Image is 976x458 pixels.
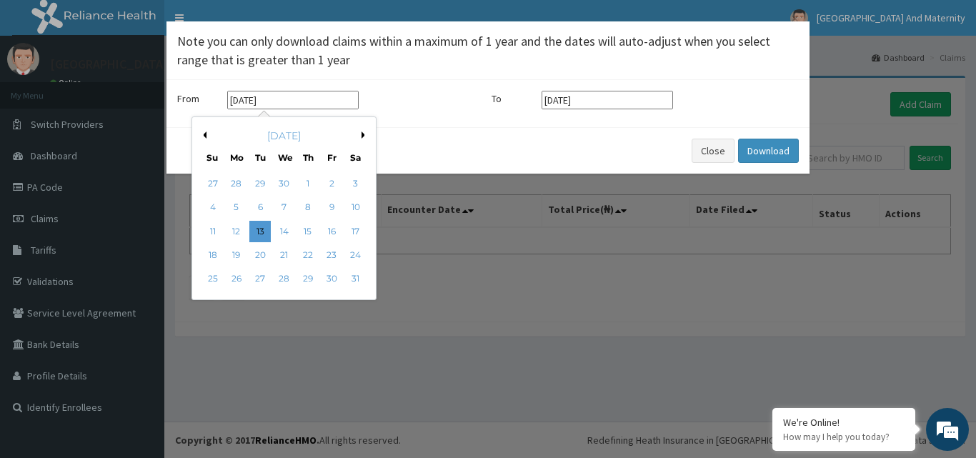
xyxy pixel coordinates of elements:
div: Choose Tuesday, April 29th, 2025 [249,173,271,194]
div: [DATE] [198,129,370,143]
div: Choose Sunday, May 11th, 2025 [202,221,224,242]
label: To [492,91,534,106]
div: Choose Friday, May 16th, 2025 [321,221,342,242]
div: Choose Saturday, May 31st, 2025 [345,269,367,290]
p: How may I help you today? [783,431,905,443]
div: We [278,151,290,164]
label: From [177,91,220,106]
div: Choose Friday, May 2nd, 2025 [321,173,342,194]
div: Minimize live chat window [234,7,269,41]
input: Select start date [227,91,359,109]
div: Choose Tuesday, May 13th, 2025 [249,221,271,242]
button: Next Month [362,131,369,139]
div: Choose Monday, May 19th, 2025 [226,244,247,266]
div: Choose Thursday, May 15th, 2025 [297,221,319,242]
div: Choose Thursday, May 1st, 2025 [297,173,319,194]
div: Choose Wednesday, May 14th, 2025 [274,221,295,242]
div: Choose Saturday, May 10th, 2025 [345,197,367,219]
div: Chat with us now [74,80,240,99]
div: Choose Tuesday, May 6th, 2025 [249,197,271,219]
div: Choose Monday, May 5th, 2025 [226,197,247,219]
button: Previous Month [199,131,206,139]
div: Tu [254,151,267,164]
button: Download [738,139,799,163]
div: Choose Tuesday, May 20th, 2025 [249,244,271,266]
div: Choose Monday, May 12th, 2025 [226,221,247,242]
div: Sa [349,151,362,164]
div: Choose Sunday, May 25th, 2025 [202,269,224,290]
div: Choose Sunday, April 27th, 2025 [202,173,224,194]
div: Choose Sunday, May 18th, 2025 [202,244,224,266]
img: d_794563401_company_1708531726252_794563401 [26,71,58,107]
input: Select end date [542,91,673,109]
div: Choose Thursday, May 29th, 2025 [297,269,319,290]
div: Choose Monday, May 26th, 2025 [226,269,247,290]
div: Choose Saturday, May 17th, 2025 [345,221,367,242]
div: Choose Monday, April 28th, 2025 [226,173,247,194]
div: Choose Saturday, May 24th, 2025 [345,244,367,266]
div: Choose Tuesday, May 27th, 2025 [249,269,271,290]
div: Su [206,151,219,164]
span: × [791,9,799,28]
div: Choose Sunday, May 4th, 2025 [202,197,224,219]
div: month 2025-05 [201,172,367,292]
div: Choose Wednesday, May 21st, 2025 [274,244,295,266]
div: Choose Wednesday, May 28th, 2025 [274,269,295,290]
div: Choose Wednesday, April 30th, 2025 [274,173,295,194]
div: Choose Saturday, May 3rd, 2025 [345,173,367,194]
div: Choose Thursday, May 22nd, 2025 [297,244,319,266]
div: Choose Thursday, May 8th, 2025 [297,197,319,219]
div: Mo [230,151,242,164]
div: Choose Friday, May 9th, 2025 [321,197,342,219]
div: Fr [326,151,338,164]
span: We're online! [83,138,197,282]
button: Close [692,139,735,163]
div: Th [302,151,314,164]
div: Choose Friday, May 23rd, 2025 [321,244,342,266]
div: We're Online! [783,416,905,429]
h4: Note you can only download claims within a maximum of 1 year and the dates will auto-adjust when ... [177,32,799,69]
button: Close [790,11,799,26]
textarea: Type your message and hit 'Enter' [7,306,272,356]
div: Choose Friday, May 30th, 2025 [321,269,342,290]
div: Choose Wednesday, May 7th, 2025 [274,197,295,219]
